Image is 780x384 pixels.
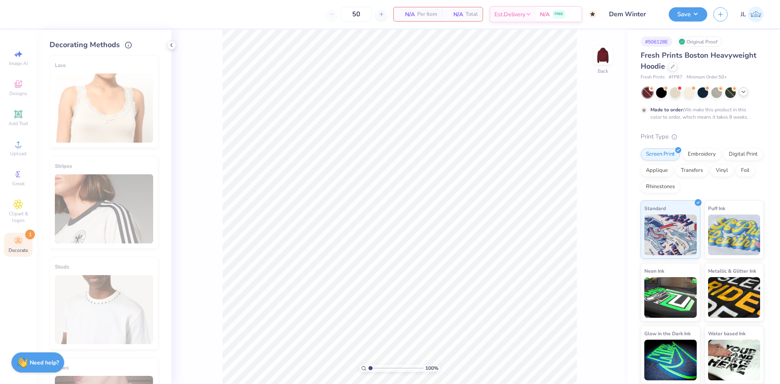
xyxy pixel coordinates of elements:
[641,50,756,71] span: Fresh Prints Boston Heavyweight Hoodie
[644,340,697,380] img: Glow in the Dark Ink
[447,10,463,19] span: N/A
[641,165,673,177] div: Applique
[425,364,438,372] span: 100 %
[644,267,664,275] span: Neon Ink
[741,10,746,19] span: JL
[644,215,697,255] img: Standard
[741,7,764,22] a: JL
[708,204,725,213] span: Puff Ink
[4,210,32,223] span: Clipart & logos
[708,277,760,318] img: Metallic & Glitter Ink
[650,106,684,113] strong: Made to order:
[641,37,672,47] div: # 506128E
[669,74,682,81] span: # FP87
[540,10,550,19] span: N/A
[676,37,722,47] div: Original Proof
[25,230,35,239] span: 1
[711,165,733,177] div: Vinyl
[708,267,756,275] span: Metallic & Glitter Ink
[9,247,28,254] span: Decorate
[687,74,727,81] span: Minimum Order: 50 +
[641,132,764,141] div: Print Type
[399,10,415,19] span: N/A
[644,329,691,338] span: Glow in the Dark Ink
[644,204,666,213] span: Standard
[669,7,707,22] button: Save
[494,10,525,19] span: Est. Delivery
[736,165,755,177] div: Foil
[598,67,608,75] div: Back
[724,148,763,161] div: Digital Print
[555,11,563,17] span: FREE
[641,74,665,81] span: Fresh Prints
[30,359,59,367] strong: Need help?
[417,10,437,19] span: Per Item
[50,39,158,50] div: Decorating Methods
[676,165,708,177] div: Transfers
[340,7,372,22] input: – –
[682,148,721,161] div: Embroidery
[9,90,27,97] span: Designs
[12,180,25,187] span: Greek
[595,47,611,63] img: Back
[9,60,28,67] span: Image AI
[10,150,26,157] span: Upload
[9,120,28,127] span: Add Text
[748,7,764,22] img: Jairo Laqui
[708,215,760,255] img: Puff Ink
[641,181,680,193] div: Rhinestones
[644,277,697,318] img: Neon Ink
[603,6,663,22] input: Untitled Design
[650,106,750,121] div: We make this product in this color to order, which means it takes 8 weeks.
[641,148,680,161] div: Screen Print
[466,10,478,19] span: Total
[708,340,760,380] img: Water based Ink
[708,329,745,338] span: Water based Ink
